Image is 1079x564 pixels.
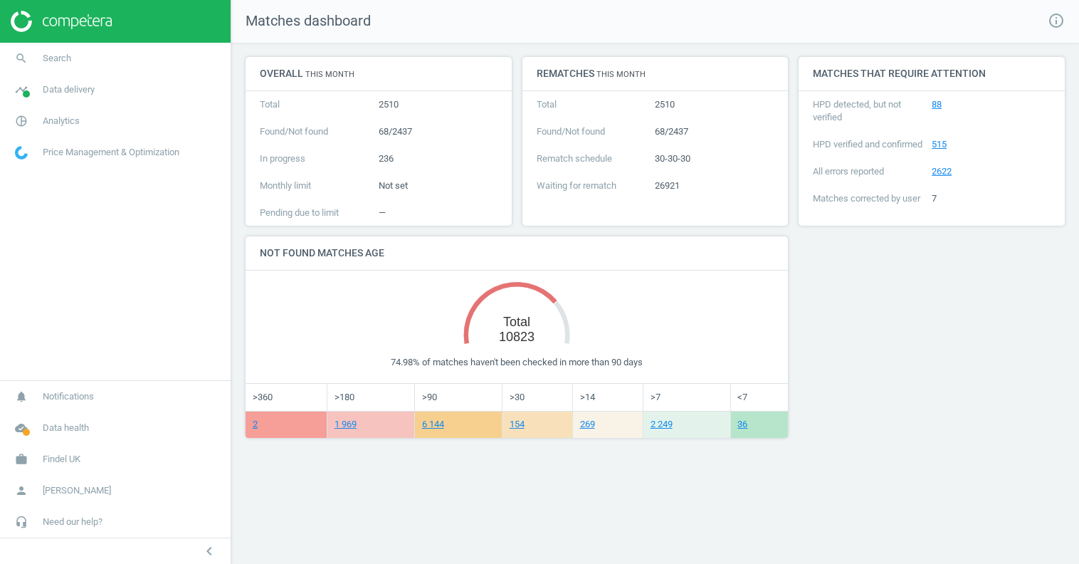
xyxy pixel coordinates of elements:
span: Analytics [43,115,80,127]
a: info_outline [1048,12,1065,31]
a: 515 [932,139,947,150]
i: timeline [8,76,35,103]
span: Data health [43,422,89,434]
span: Search [43,52,71,65]
td: >90 [414,384,502,411]
i: chevron_left [201,543,218,560]
button: chevron_left [191,542,227,560]
p: Rematch schedule [537,152,656,165]
p: — [379,207,498,219]
p: Total [260,98,379,111]
a: 2 [253,419,258,429]
p: Not set [379,179,498,192]
span: Data delivery [43,83,95,96]
p: Matches corrected by user [813,192,932,205]
p: 2510 [655,98,774,111]
h4: Overall [246,57,369,90]
span: Findel UK [43,453,80,466]
p: Found/Not found [260,125,379,138]
i: notifications [8,383,35,410]
p: Pending due to limit [260,207,379,219]
p: Monthly limit [260,179,379,192]
a: 2 249 [651,419,673,429]
p: 236 [379,152,498,165]
span: Notifications [43,390,94,403]
small: This month [305,70,354,79]
p: HPD detected, but not verified [813,98,932,124]
td: >30 [502,384,572,411]
div: 74.98% of matches haven't been checked in more than 90 days [260,356,774,369]
p: Waiting for rematch [537,179,656,192]
small: This month [596,70,646,79]
i: cloud_done [8,414,35,442]
h4: Matches that require attention [799,57,1000,90]
p: 26921 [655,179,774,192]
a: 2622 [932,166,952,177]
img: wGWNvw8QSZomAAAAABJRU5ErkJggg== [15,146,28,160]
a: 36 [737,419,747,429]
p: Total [537,98,656,111]
tspan: 10823 [499,330,535,344]
a: 154 [510,419,525,429]
a: 88 [932,99,942,110]
p: All errors reported [813,165,932,178]
p: In progress [260,152,379,165]
i: headset_mic [8,508,35,536]
tspan: Total [503,315,530,329]
p: 30-30-30 [655,152,774,165]
a: 1 969 [335,419,357,429]
i: search [8,45,35,72]
span: Matches dashboard [231,11,371,31]
td: <7 [730,384,788,411]
i: work [8,446,35,473]
td: >14 [572,384,643,411]
a: 269 [580,419,595,429]
span: [PERSON_NAME] [43,484,111,497]
h4: Rematches [522,57,660,90]
p: HPD verified and confirmed [813,138,932,151]
a: 6 144 [422,419,444,429]
p: 2510 [379,98,498,111]
td: >360 [246,384,327,411]
td: >180 [327,384,415,411]
p: Found/Not found [537,125,656,138]
span: Price Management & Optimization [43,146,179,159]
i: info_outline [1048,12,1065,29]
td: >7 [643,384,730,411]
img: ajHJNr6hYgQAAAAASUVORK5CYII= [11,11,112,32]
h4: Not found matches age [246,236,399,270]
p: 68/2437 [379,125,498,138]
p: 68/2437 [655,125,774,138]
span: Need our help? [43,516,102,528]
p: 7 [932,192,1051,205]
i: person [8,477,35,504]
i: pie_chart_outlined [8,108,35,135]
